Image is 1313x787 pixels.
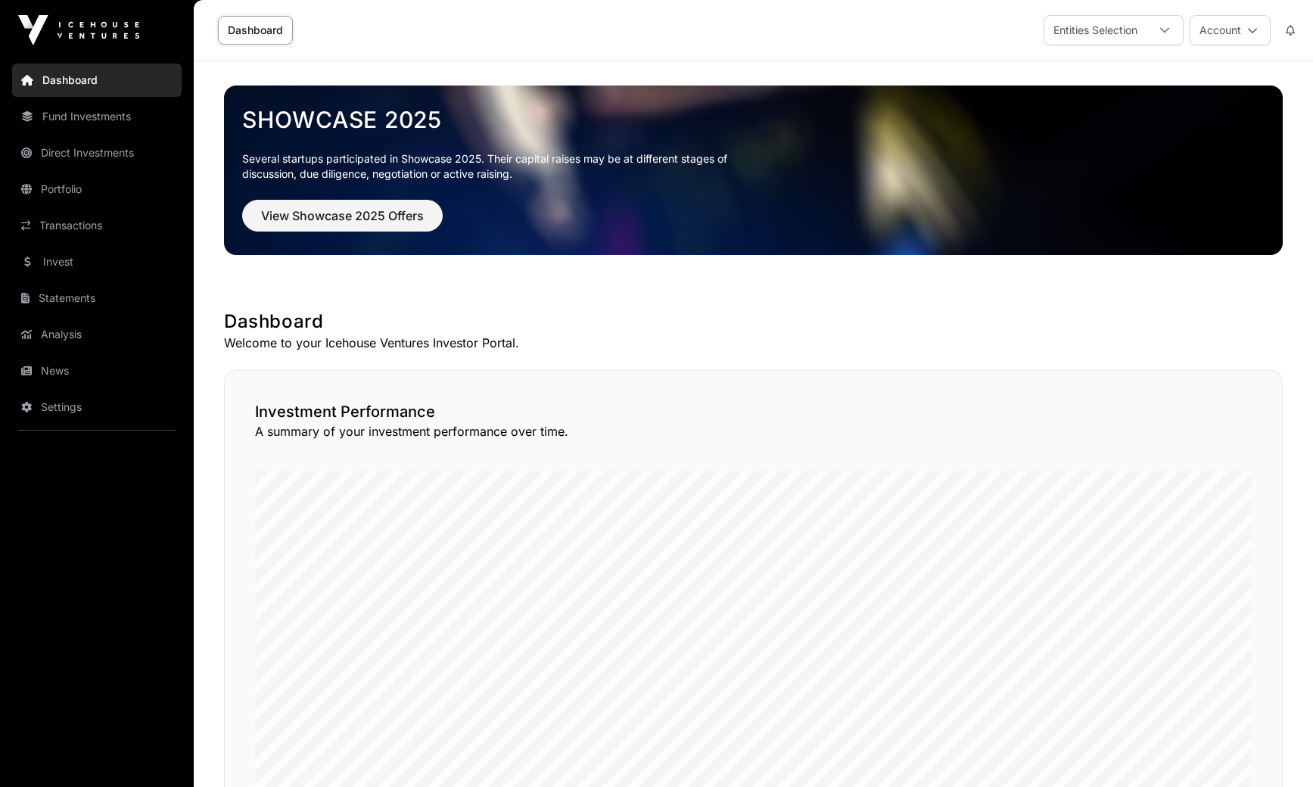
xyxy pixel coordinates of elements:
a: Fund Investments [12,100,182,133]
a: Invest [12,245,182,278]
img: Icehouse Ventures Logo [18,15,139,45]
a: Dashboard [12,64,182,97]
iframe: Chat Widget [1237,714,1313,787]
span: View Showcase 2025 Offers [261,207,424,225]
a: Dashboard [218,16,293,45]
a: Showcase 2025 [242,106,1265,133]
button: View Showcase 2025 Offers [242,200,443,232]
h1: Dashboard [224,310,1283,334]
a: Portfolio [12,173,182,206]
p: Welcome to your Icehouse Ventures Investor Portal. [224,334,1283,352]
a: Analysis [12,318,182,351]
a: Transactions [12,209,182,242]
h2: Investment Performance [255,401,1252,422]
p: Several startups participated in Showcase 2025. Their capital raises may be at different stages o... [242,151,751,182]
p: A summary of your investment performance over time. [255,422,1252,440]
a: Settings [12,390,182,424]
img: Showcase 2025 [224,86,1283,255]
button: Account [1190,15,1271,45]
a: Statements [12,282,182,315]
a: News [12,354,182,387]
a: View Showcase 2025 Offers [242,215,443,230]
div: Entities Selection [1044,16,1147,45]
a: Direct Investments [12,136,182,170]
